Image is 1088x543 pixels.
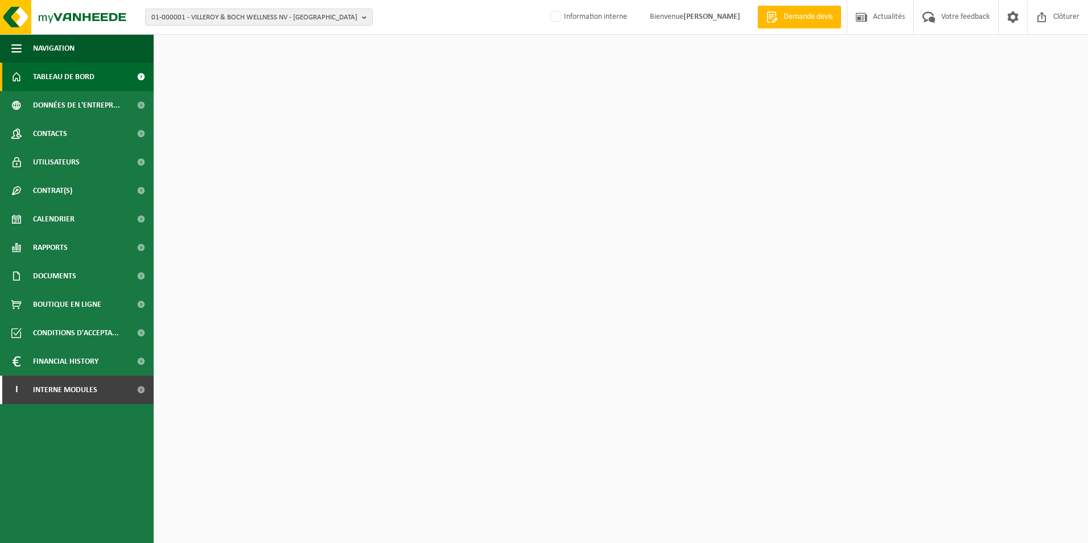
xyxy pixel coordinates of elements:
[151,9,357,26] span: 01-000001 - VILLEROY & BOCH WELLNESS NV - [GEOGRAPHIC_DATA]
[145,9,373,26] button: 01-000001 - VILLEROY & BOCH WELLNESS NV - [GEOGRAPHIC_DATA]
[33,233,68,262] span: Rapports
[781,11,835,23] span: Demande devis
[33,205,75,233] span: Calendrier
[33,91,120,120] span: Données de l'entrepr...
[33,63,94,91] span: Tableau de bord
[33,290,101,319] span: Boutique en ligne
[548,9,627,26] label: Information interne
[33,120,67,148] span: Contacts
[11,376,22,404] span: I
[33,34,75,63] span: Navigation
[33,319,119,347] span: Conditions d'accepta...
[33,376,97,404] span: Interne modules
[683,13,740,21] strong: [PERSON_NAME]
[33,262,76,290] span: Documents
[757,6,841,28] a: Demande devis
[33,148,80,176] span: Utilisateurs
[33,176,72,205] span: Contrat(s)
[33,347,98,376] span: Financial History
